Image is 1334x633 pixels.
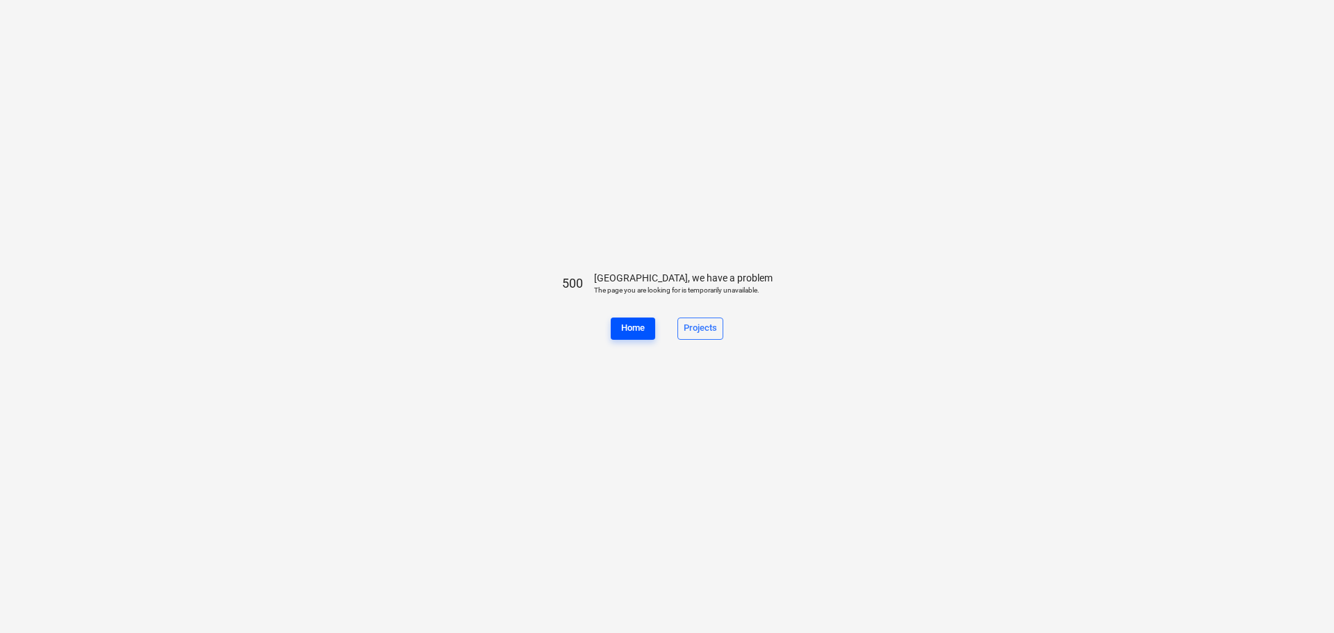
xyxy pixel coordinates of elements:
a: Home [611,318,655,340]
a: Projects [677,318,723,340]
p: 500 [562,275,583,292]
p: The page you are looking for is temporarily unavailable. [594,286,773,295]
div: Home [621,320,645,336]
iframe: Chat Widget [1265,566,1334,633]
div: Projects [684,320,717,336]
p: [GEOGRAPHIC_DATA], we have a problem [594,271,773,286]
